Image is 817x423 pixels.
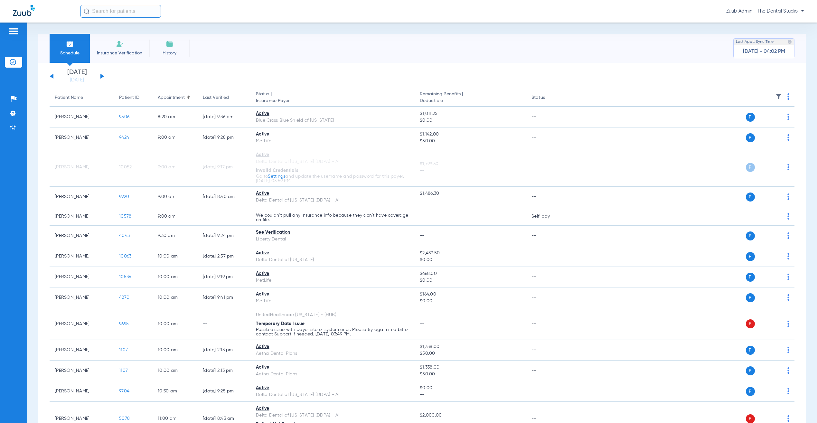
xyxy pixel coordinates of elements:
span: Insurance Verification [95,50,145,56]
span: P [746,113,755,122]
td: -- [198,207,251,226]
td: 10:00 AM [153,361,198,381]
td: -- [526,148,570,187]
span: P [746,273,755,282]
span: P [746,293,755,302]
li: [DATE] [58,69,96,83]
span: $0.00 [420,257,521,263]
span: Temporary Data Issue [256,322,305,326]
td: [PERSON_NAME] [50,207,114,226]
div: Patient ID [119,94,139,101]
div: Chat Widget [785,392,817,423]
td: [PERSON_NAME] [50,107,114,127]
td: [DATE] 9:19 PM [198,267,251,287]
span: 1107 [119,368,128,373]
span: 4270 [119,295,129,300]
td: [PERSON_NAME] [50,287,114,308]
img: Zuub Logo [13,5,35,16]
span: -- [420,197,521,204]
span: $1,799.30 [420,161,521,167]
span: Schedule [54,50,85,56]
span: 5078 [119,416,130,421]
div: Patient Name [55,94,83,101]
span: P [746,163,755,172]
img: group-dot-blue.svg [787,274,789,280]
td: -- [198,308,251,340]
td: [PERSON_NAME] [50,340,114,361]
span: $164.00 [420,291,521,298]
td: [DATE] 9:41 PM [198,287,251,308]
td: [DATE] 9:28 PM [198,127,251,148]
td: 9:30 AM [153,226,198,246]
div: Last Verified [203,94,229,101]
img: group-dot-blue.svg [787,294,789,301]
td: -- [526,308,570,340]
td: 9:00 AM [153,148,198,187]
div: Blue Cross Blue Shield of [US_STATE] [256,117,409,124]
div: Active [256,152,409,158]
div: Delta Dental of [US_STATE] [256,257,409,263]
span: Zuub Admin - The Dental Studio [726,8,804,14]
td: [PERSON_NAME] [50,148,114,187]
img: group-dot-blue.svg [787,193,789,200]
span: $0.00 [420,385,521,391]
span: -- [420,167,521,174]
img: filter.svg [775,93,782,100]
span: $2,439.50 [420,250,521,257]
img: Manual Insurance Verification [116,40,124,48]
img: group-dot-blue.svg [787,253,789,259]
img: last sync help info [787,40,792,44]
span: Invalid Credentials [256,168,298,173]
td: 10:00 AM [153,287,198,308]
td: [DATE] 8:40 AM [198,187,251,207]
div: Patient Name [55,94,109,101]
div: Active [256,110,409,117]
div: Active [256,270,409,277]
div: Active [256,343,409,350]
span: 10063 [119,254,131,258]
img: Search Icon [84,8,89,14]
img: group-dot-blue.svg [787,232,789,239]
td: [DATE] 9:24 PM [198,226,251,246]
td: -- [526,267,570,287]
td: -- [526,107,570,127]
td: [PERSON_NAME] [50,127,114,148]
div: Aetna Dental Plans [256,350,409,357]
span: $0.00 [420,298,521,305]
span: P [746,387,755,396]
div: Delta Dental of [US_STATE] (DDPA) - AI [256,391,409,398]
img: group-dot-blue.svg [787,93,789,100]
td: 10:30 AM [153,381,198,402]
div: Active [256,250,409,257]
div: Aetna Dental Plans [256,371,409,378]
span: P [746,231,755,240]
span: -- [420,233,425,238]
span: $0.00 [420,117,521,124]
img: group-dot-blue.svg [787,388,789,394]
img: group-dot-blue.svg [787,367,789,374]
td: 10:00 AM [153,340,198,361]
td: -- [526,187,570,207]
span: $1,486.30 [420,190,521,197]
span: 4043 [119,233,130,238]
td: 9:00 AM [153,207,198,226]
span: 9704 [119,389,129,393]
div: Active [256,385,409,391]
td: [DATE] 9:25 PM [198,381,251,402]
a: [DATE] [58,77,96,83]
span: -- [420,391,521,398]
img: group-dot-blue.svg [787,213,789,220]
td: [PERSON_NAME] [50,246,114,267]
td: -- [526,340,570,361]
td: [PERSON_NAME] [50,381,114,402]
td: [PERSON_NAME] [50,308,114,340]
span: P [746,346,755,355]
td: [DATE] 9:36 PM [198,107,251,127]
span: P [746,133,755,142]
span: $50.00 [420,371,521,378]
span: 9506 [119,115,129,119]
td: 9:00 AM [153,127,198,148]
div: Delta Dental of [US_STATE] (DDPA) - AI [256,197,409,204]
a: Settings [268,174,285,179]
div: Active [256,190,409,197]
